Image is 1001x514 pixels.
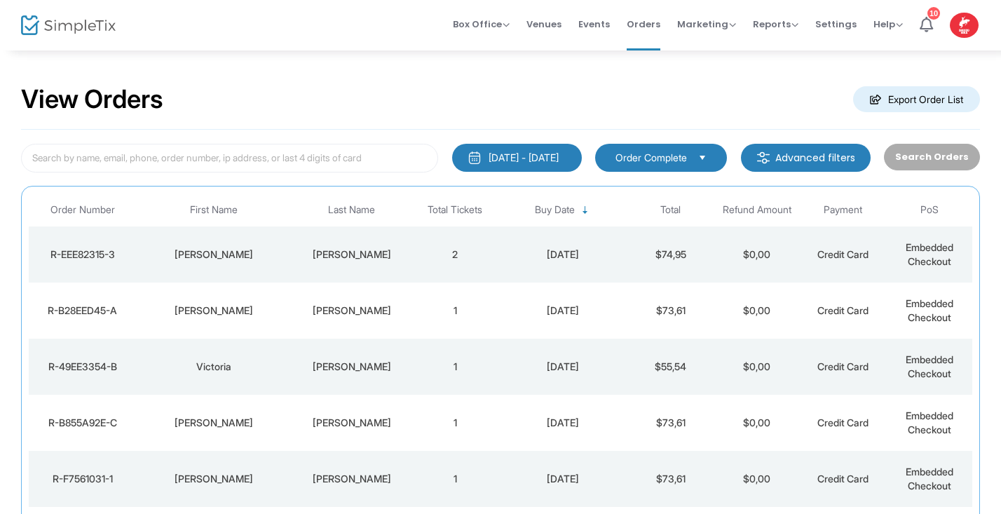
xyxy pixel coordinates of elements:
span: Reports [753,18,798,31]
h2: View Orders [21,84,163,115]
span: Box Office [453,18,510,31]
span: Embedded Checkout [906,466,953,492]
span: Credit Card [817,360,869,372]
img: monthly [468,151,482,165]
td: $0,00 [714,339,800,395]
button: [DATE] - [DATE] [452,144,582,172]
span: Marketing [677,18,736,31]
td: $0,00 [714,395,800,451]
span: Payment [824,204,862,216]
div: Rosalie [140,248,288,262]
div: 2025-08-22 [502,472,624,486]
div: 2025-08-22 [502,360,624,374]
td: $74,95 [627,226,714,283]
span: Credit Card [817,417,869,428]
span: Events [578,6,610,42]
td: $55,54 [627,339,714,395]
span: Sortable [580,205,591,216]
div: Jacob [140,472,288,486]
td: $73,61 [627,395,714,451]
span: Credit Card [817,248,869,260]
td: 1 [412,451,498,507]
div: [DATE] - [DATE] [489,151,559,165]
span: PoS [920,204,939,216]
td: 2 [412,226,498,283]
span: Orders [627,6,660,42]
div: R-49EE3354-B [32,360,133,374]
td: 1 [412,283,498,339]
td: $73,61 [627,451,714,507]
m-button: Export Order List [853,86,980,112]
m-button: Advanced filters [741,144,871,172]
div: Victoria [140,360,288,374]
div: 2025-08-22 [502,416,624,430]
th: Refund Amount [714,194,800,226]
th: Total Tickets [412,194,498,226]
span: Credit Card [817,304,869,316]
div: R-F7561031-1 [32,472,133,486]
span: Order Number [50,204,115,216]
td: $0,00 [714,451,800,507]
td: $73,61 [627,283,714,339]
span: Settings [815,6,857,42]
span: First Name [190,204,238,216]
div: R-B855A92E-C [32,416,133,430]
div: 2025-08-22 [502,248,624,262]
td: $0,00 [714,226,800,283]
div: Ferland [295,416,409,430]
span: Embedded Checkout [906,410,953,435]
div: Loise [140,304,288,318]
div: Dostie [295,360,409,374]
div: Pierre-Olivier [140,416,288,430]
div: Dumont-Dionne [295,248,409,262]
span: Embedded Checkout [906,297,953,323]
input: Search by name, email, phone, order number, ip address, or last 4 digits of card [21,144,438,173]
span: Help [873,18,903,31]
span: Order Complete [615,151,687,165]
img: filter [756,151,770,165]
td: 1 [412,395,498,451]
span: Embedded Checkout [906,353,953,379]
td: $0,00 [714,283,800,339]
div: R-B28EED45-A [32,304,133,318]
div: Bergeron [295,472,409,486]
span: Last Name [328,204,375,216]
span: Buy Date [535,204,575,216]
div: 10 [927,7,940,20]
th: Total [627,194,714,226]
button: Select [693,150,712,165]
span: Venues [526,6,561,42]
div: Duguay [295,304,409,318]
div: R-EEE82315-3 [32,248,133,262]
span: Credit Card [817,473,869,485]
td: 1 [412,339,498,395]
span: Embedded Checkout [906,241,953,267]
div: 2025-08-22 [502,304,624,318]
